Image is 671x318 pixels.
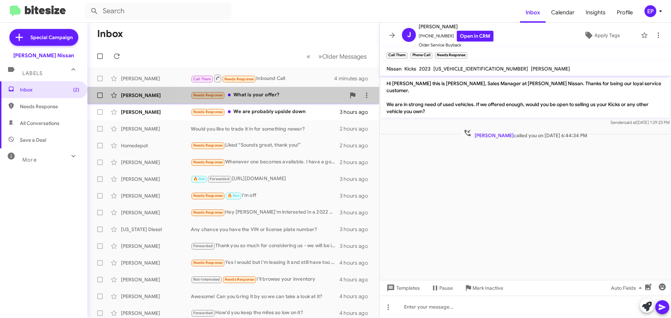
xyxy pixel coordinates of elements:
[121,259,191,266] div: [PERSON_NAME]
[193,77,211,81] span: Call Them
[191,158,340,166] div: Whenever one becomes available. I have a good truck so no hurry
[387,66,402,72] span: Nissan
[22,70,43,76] span: Labels
[624,120,636,125] span: said at
[30,34,73,41] span: Special Campaign
[121,226,191,233] div: [US_STATE] Diesel
[121,125,191,132] div: [PERSON_NAME]
[193,93,223,97] span: Needs Response
[404,66,416,72] span: Kicks
[339,276,374,283] div: 4 hours ago
[191,175,340,183] div: [URL][DOMAIN_NAME]
[638,5,663,17] button: EP
[97,28,123,39] h1: Inbox
[191,141,340,149] div: Liked “Sounds great, thank you!”
[20,86,79,93] span: Inbox
[387,52,407,59] small: Call Them
[121,176,191,183] div: [PERSON_NAME]
[306,52,310,61] span: «
[407,29,411,40] span: J
[459,282,509,294] button: Mark Inactive
[340,243,374,250] div: 3 hours ago
[9,29,78,46] a: Special Campaign
[121,243,191,250] div: [PERSON_NAME]
[192,243,215,250] span: Forwarded
[546,2,580,23] a: Calendar
[121,159,191,166] div: [PERSON_NAME]
[303,49,371,64] nav: Page navigation example
[22,157,37,163] span: More
[121,310,191,317] div: [PERSON_NAME]
[425,282,459,294] button: Pause
[224,77,254,81] span: Needs Response
[340,226,374,233] div: 3 hours ago
[20,136,46,143] span: Save a Deal
[340,176,374,183] div: 3 hours ago
[85,3,231,20] input: Search
[121,92,191,99] div: [PERSON_NAME]
[121,276,191,283] div: [PERSON_NAME]
[121,209,191,216] div: [PERSON_NAME]
[611,2,638,23] a: Profile
[193,110,223,114] span: Needs Response
[13,52,74,59] div: [PERSON_NAME] Nissan
[520,2,546,23] a: Inbox
[594,29,620,42] span: Apply Tags
[191,293,339,300] div: Awesome! Can you bring it by so we can take a look at it?
[605,282,650,294] button: Auto Fields
[121,75,191,82] div: [PERSON_NAME]
[381,77,670,118] p: Hi [PERSON_NAME] this is [PERSON_NAME], Sales Manager at [PERSON_NAME] Nissan. Thanks for being o...
[193,160,223,164] span: Needs Response
[334,75,374,82] div: 4 minutes ago
[410,52,432,59] small: Phone Call
[193,193,223,198] span: Needs Response
[419,31,493,42] span: [PHONE_NUMBER]
[225,277,254,282] span: Needs Response
[339,310,374,317] div: 4 hours ago
[531,66,570,72] span: [PERSON_NAME]
[193,210,223,215] span: Needs Response
[435,52,467,59] small: Needs Response
[191,192,340,200] div: I'm off
[322,53,367,60] span: Older Messages
[191,309,339,317] div: How'd you keep the miles so low on it?
[433,66,528,72] span: [US_VEHICLE_IDENTIFICATION_NUMBER]
[191,125,340,132] div: Would you like to trade it in for something newer?
[314,49,371,64] button: Next
[339,293,374,300] div: 4 hours ago
[121,109,191,116] div: [PERSON_NAME]
[339,259,374,266] div: 4 hours ago
[340,142,374,149] div: 2 hours ago
[193,260,223,265] span: Needs Response
[340,192,374,199] div: 3 hours ago
[611,282,644,294] span: Auto Fields
[191,226,340,233] div: Any chance you have the VIN or license plate number?
[318,52,322,61] span: »
[419,22,493,31] span: [PERSON_NAME]
[193,143,223,148] span: Needs Response
[208,176,231,183] span: Forwarded
[457,31,493,42] a: Open in CRM
[191,259,339,267] div: Yes I would but I'm leasing it and still have too much negative equity for it to be bought by you...
[191,91,346,99] div: What is your offer?
[385,282,420,294] span: Templates
[340,209,374,216] div: 3 hours ago
[302,49,315,64] button: Previous
[580,2,611,23] a: Insights
[191,208,340,216] div: Hey [PERSON_NAME]'m interested in a 2022 Chevy 1500 that I saw in your pre inventory section onli...
[566,29,637,42] button: Apply Tags
[419,66,431,72] span: 2023
[340,159,374,166] div: 2 hours ago
[340,125,374,132] div: 2 hours ago
[20,120,59,127] span: All Conversations
[191,74,334,83] div: Inbound Call
[439,282,453,294] span: Pause
[121,293,191,300] div: [PERSON_NAME]
[611,120,670,125] span: Sender [DATE] 1:29:23 PM
[461,129,590,139] span: called you on [DATE] 6:44:34 PM
[73,86,79,93] span: (2)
